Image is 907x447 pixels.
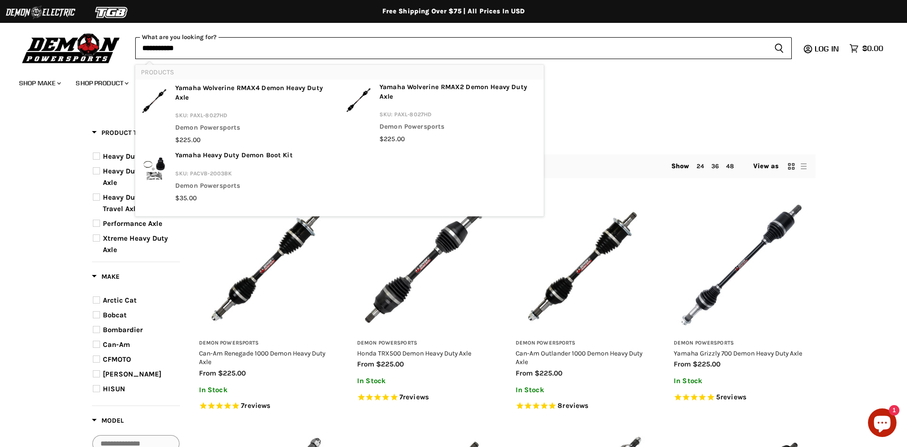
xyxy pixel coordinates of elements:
[175,136,200,144] span: $225.00
[103,234,168,254] span: Xtreme Heavy Duty Axle
[103,167,167,187] span: Heavy Duty Lift Kit Axle
[103,311,127,319] span: Bobcat
[697,163,704,170] a: 24
[135,80,339,148] li: products: Yamaha Wolverine RMAX4 Demon Heavy Duty Axle
[135,37,792,59] form: Product
[357,377,492,385] p: In Stock
[175,111,334,123] p: SKU: PAXL-8027HD
[810,44,845,53] a: Log in
[73,7,835,16] div: Free Shipping Over $75 | All Prices In USD
[175,181,293,193] p: Demon Powersports
[720,393,747,401] span: reviews
[175,83,334,105] p: Yamaha Wolverine RMAX4 Demon Heavy Duty Axle
[141,151,334,203] a: Yamaha Heavy Duty Demon Boot Kit Yamaha Heavy Duty Demon Boot Kit SKU: PACVB-2003BK Demon Powersp...
[516,340,650,347] h3: Demon Powersports
[135,65,544,80] li: Products
[175,151,293,163] p: Yamaha Heavy Duty Demon Boot Kit
[103,296,137,305] span: Arctic Cat
[357,349,471,357] a: Honda TRX500 Demon Heavy Duty Axle
[674,349,802,357] a: Yamaha Grizzly 700 Demon Heavy Duty Axle
[92,272,120,284] button: Filter by Make
[69,73,134,93] a: Shop Product
[516,369,533,377] span: from
[199,198,334,333] img: Can-Am Renegade 1000 Demon Heavy Duty Axle
[103,152,158,161] span: Heavy Duty Axle
[711,163,719,170] a: 36
[535,369,562,377] span: $225.00
[103,355,131,364] span: CFMOTO
[141,151,168,186] img: Yamaha Heavy Duty Demon Boot Kit
[674,360,691,368] span: from
[865,408,899,439] inbox-online-store-chat: Shopify online store chat
[379,122,538,134] p: Demon Powersports
[693,360,720,368] span: $225.00
[199,386,334,394] p: In Stock
[218,369,246,377] span: $225.00
[103,325,143,334] span: Bombardier
[92,417,124,425] span: Model
[135,65,544,217] div: Products
[135,37,767,59] input: When autocomplete results are available use up and down arrows to review and enter to select
[141,83,168,119] img: Yamaha Wolverine RMAX4 Demon Heavy Duty Axle
[175,123,334,135] p: Demon Powersports
[357,393,492,403] span: Rated 5.0 out of 5 stars 7 reviews
[76,3,148,21] img: TGB Logo 2
[516,198,650,333] img: Can-Am Outlander 1000 Demon Heavy Duty Axle
[379,110,538,122] p: SKU: PAXL-8027HD
[199,369,216,377] span: from
[103,370,161,378] span: [PERSON_NAME]
[175,194,197,202] span: $35.00
[379,82,538,104] p: Yamaha Wolverine RMAX2 Demon Heavy Duty Axle
[241,401,270,410] span: 7 reviews
[376,360,404,368] span: $225.00
[357,340,492,347] h3: Demon Powersports
[357,360,374,368] span: from
[244,401,270,410] span: reviews
[92,416,124,428] button: Filter by Model
[92,129,148,137] span: Product Type
[12,70,881,93] ul: Main menu
[845,41,888,55] a: $0.00
[753,163,779,170] span: View as
[674,340,808,347] h3: Demon Powersports
[103,193,159,213] span: Heavy Duty Long Travel Axle
[103,385,125,393] span: HISUN
[135,148,339,207] li: products: Yamaha Heavy Duty Demon Boot Kit
[674,377,808,385] p: In Stock
[516,386,650,394] p: In Stock
[674,198,808,333] img: Yamaha Grizzly 700 Demon Heavy Duty Axle
[339,80,544,147] li: products: Yamaha Wolverine RMAX2 Demon Heavy Duty Axle
[357,198,492,333] img: Honda TRX500 Demon Heavy Duty Axle
[558,401,588,410] span: 8 reviews
[726,163,734,170] a: 48
[674,393,808,403] span: Rated 4.6 out of 5 stars 5 reviews
[12,73,67,93] a: Shop Make
[92,273,120,281] span: Make
[767,37,792,59] button: Search
[199,349,325,366] a: Can-Am Renegade 1000 Demon Heavy Duty Axle
[671,162,689,170] span: Show
[92,128,148,140] button: Filter by Product Type
[345,82,372,118] img: Yamaha Wolverine RMAX2 Demon Heavy Duty Axle
[5,3,76,21] img: Demon Electric Logo 2
[799,162,808,171] button: list view
[516,349,642,366] a: Can-Am Outlander 1000 Demon Heavy Duty Axle
[716,393,747,401] span: 5 reviews
[345,82,538,144] a: Yamaha Wolverine RMAX2 Demon Heavy Duty Axle Yamaha Wolverine RMAX2 Demon Heavy Duty Axle SKU: PA...
[141,83,334,145] a: Yamaha Wolverine RMAX4 Demon Heavy Duty Axle Yamaha Wolverine RMAX4 Demon Heavy Duty Axle SKU: PA...
[175,169,293,181] p: SKU: PACVB-2003BK
[562,401,588,410] span: reviews
[199,340,334,347] h3: Demon Powersports
[103,219,162,228] span: Performance Axle
[379,135,405,143] span: $225.00
[199,401,334,411] span: Rated 4.7 out of 5 stars 7 reviews
[862,44,883,53] span: $0.00
[19,31,123,65] img: Demon Powersports
[815,44,839,53] span: Log in
[403,393,429,401] span: reviews
[516,401,650,411] span: Rated 5.0 out of 5 stars 8 reviews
